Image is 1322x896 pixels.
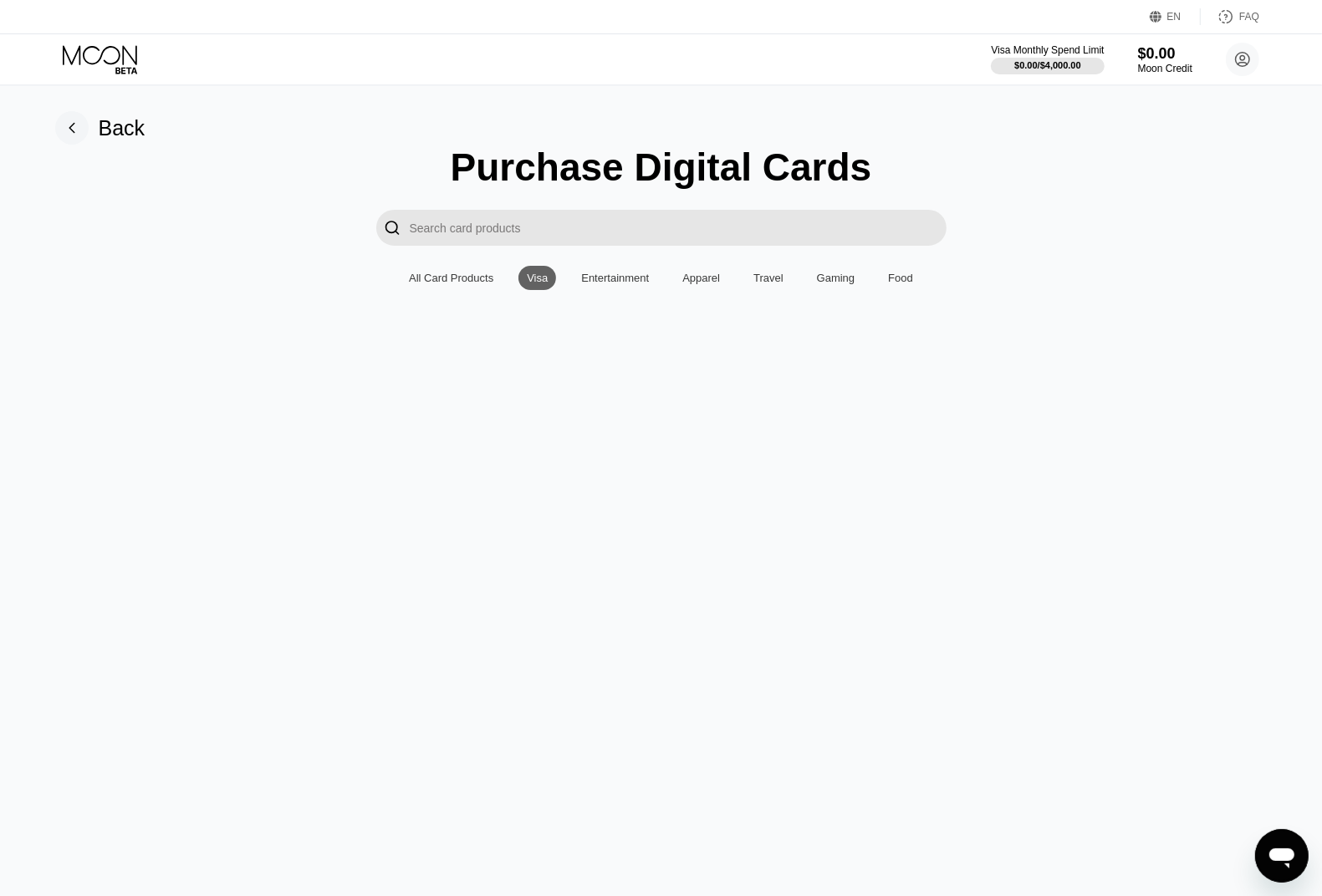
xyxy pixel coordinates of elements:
div: Visa Monthly Spend Limit [991,44,1104,56]
div: $0.00Moon Credit [1138,45,1192,74]
div: Back [99,116,145,140]
div: Travel [745,266,792,290]
div: FAQ [1201,8,1259,25]
div: All Card Products [401,266,502,290]
div: $0.00 / $4,000.00 [1014,60,1081,70]
div:  [376,210,410,246]
div: Entertainment [573,266,657,290]
div: Food [888,272,913,284]
div: Travel [753,272,784,284]
div: Visa Monthly Spend Limit$0.00/$4,000.00 [991,44,1104,74]
div: EN [1150,8,1201,25]
div: Apparel [674,266,728,290]
input: Search card products [410,210,947,246]
div: $0.00 [1138,45,1192,63]
div: EN [1167,11,1182,23]
div:  [385,218,401,237]
div: Food [880,266,921,290]
div: Back [55,111,145,145]
div: All Card Products [409,272,493,284]
div: FAQ [1239,11,1259,23]
div: Gaming [817,272,855,284]
div: Visa [518,266,556,290]
div: Gaming [809,266,864,290]
div: Visa [527,272,548,284]
div: Apparel [682,272,720,284]
iframe: Button to launch messaging window [1255,829,1309,883]
div: Entertainment [581,272,649,284]
div: Purchase Digital Cards [451,145,872,190]
div: Moon Credit [1138,63,1192,74]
